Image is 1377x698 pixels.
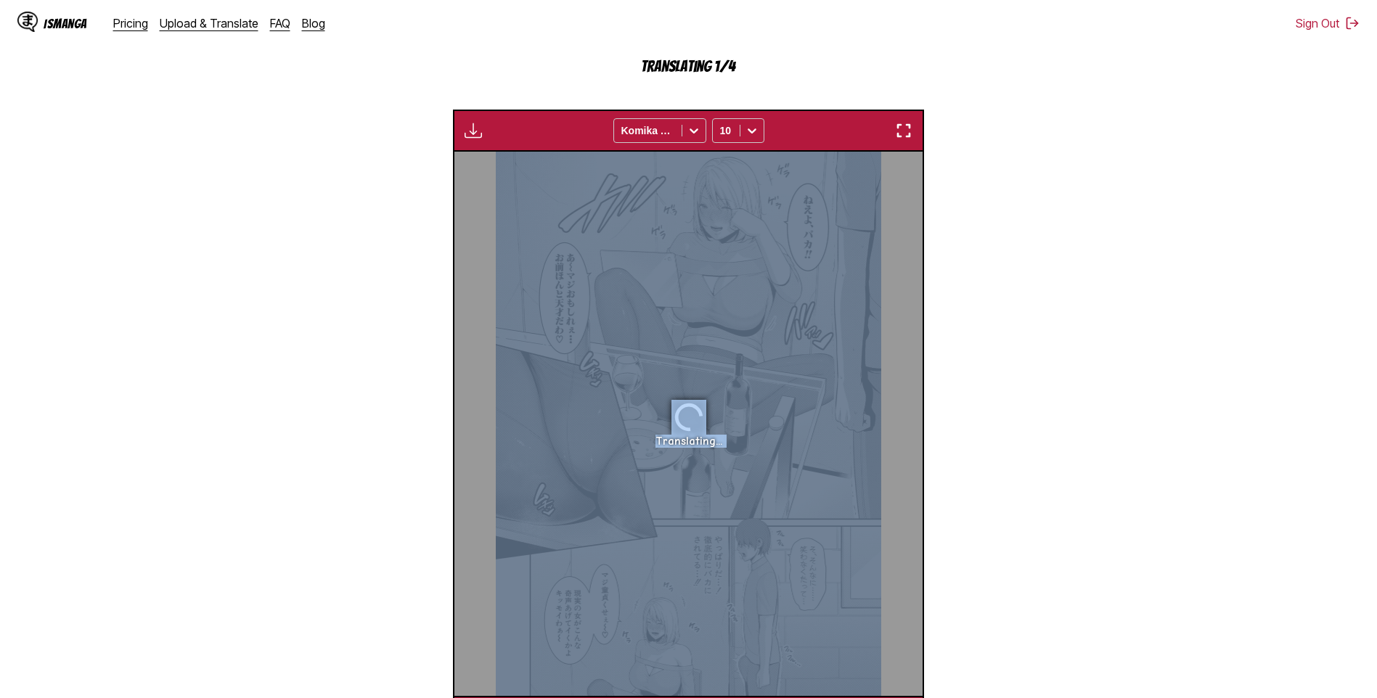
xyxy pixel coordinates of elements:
a: Pricing [113,16,148,30]
a: FAQ [270,16,290,30]
a: Upload & Translate [160,16,258,30]
a: Blog [302,16,325,30]
div: Translating... [655,435,722,448]
p: Translating 1/4 [543,58,833,75]
div: IsManga [44,17,87,30]
img: IsManga Logo [17,12,38,32]
img: Sign out [1345,16,1360,30]
button: Sign Out [1296,16,1360,30]
a: IsManga LogoIsManga [17,12,113,35]
img: Download translated images [465,122,482,139]
img: Enter fullscreen [895,122,912,139]
img: Loading [671,400,706,435]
